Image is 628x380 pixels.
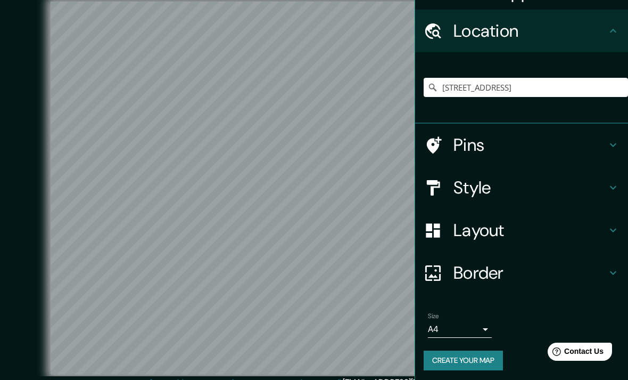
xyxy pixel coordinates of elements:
div: Pins [415,124,628,166]
div: Location [415,10,628,52]
canvas: Map [51,2,577,375]
div: Layout [415,209,628,252]
button: Create your map [424,351,503,370]
h4: Pins [453,134,607,156]
div: A4 [428,321,492,338]
input: Pick your city or area [424,78,628,97]
h4: Border [453,262,607,284]
div: Style [415,166,628,209]
iframe: Help widget launcher [533,338,616,368]
h4: Style [453,177,607,198]
h4: Layout [453,220,607,241]
label: Size [428,312,439,321]
h4: Location [453,20,607,42]
div: Border [415,252,628,294]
